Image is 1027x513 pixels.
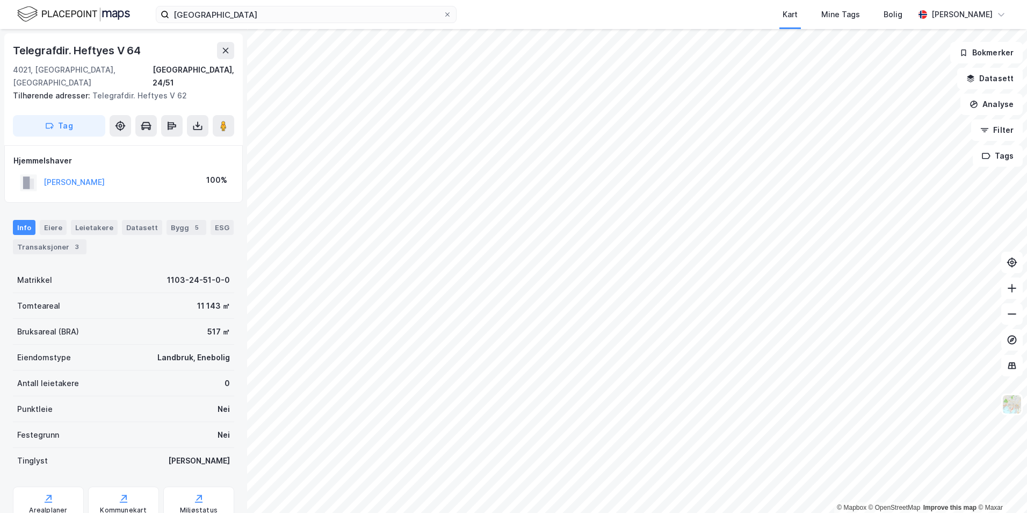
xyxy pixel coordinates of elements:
[884,8,902,21] div: Bolig
[960,94,1023,115] button: Analyse
[931,8,993,21] div: [PERSON_NAME]
[17,403,53,416] div: Punktleie
[13,91,92,100] span: Tilhørende adresser:
[973,145,1023,167] button: Tags
[167,220,206,235] div: Bygg
[218,403,230,416] div: Nei
[17,300,60,312] div: Tomteareal
[225,377,230,390] div: 0
[71,220,118,235] div: Leietakere
[17,429,59,441] div: Festegrunn
[973,461,1027,513] iframe: Chat Widget
[13,42,143,59] div: Telegrafdir. Heftyes V 64
[168,454,230,467] div: [PERSON_NAME]
[71,241,82,252] div: 3
[869,504,921,511] a: OpenStreetMap
[169,6,443,23] input: Søk på adresse, matrikkel, gårdeiere, leietakere eller personer
[157,351,230,364] div: Landbruk, Enebolig
[17,454,48,467] div: Tinglyst
[973,461,1027,513] div: Kontrollprogram for chat
[783,8,798,21] div: Kart
[17,377,79,390] div: Antall leietakere
[17,5,130,24] img: logo.f888ab2527a4732fd821a326f86c7f29.svg
[206,174,227,187] div: 100%
[122,220,162,235] div: Datasett
[218,429,230,441] div: Nei
[957,68,1023,89] button: Datasett
[1002,394,1022,415] img: Z
[923,504,977,511] a: Improve this map
[211,220,234,235] div: ESG
[207,325,230,338] div: 517 ㎡
[821,8,860,21] div: Mine Tags
[17,274,52,287] div: Matrikkel
[13,63,153,89] div: 4021, [GEOGRAPHIC_DATA], [GEOGRAPHIC_DATA]
[17,351,71,364] div: Eiendomstype
[13,89,226,102] div: Telegrafdir. Heftyes V 62
[17,325,79,338] div: Bruksareal (BRA)
[13,220,35,235] div: Info
[40,220,67,235] div: Eiere
[153,63,234,89] div: [GEOGRAPHIC_DATA], 24/51
[197,300,230,312] div: 11 143 ㎡
[13,239,86,254] div: Transaksjoner
[13,154,234,167] div: Hjemmelshaver
[971,119,1023,141] button: Filter
[167,274,230,287] div: 1103-24-51-0-0
[191,222,202,233] div: 5
[837,504,866,511] a: Mapbox
[13,115,105,137] button: Tag
[950,42,1023,63] button: Bokmerker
